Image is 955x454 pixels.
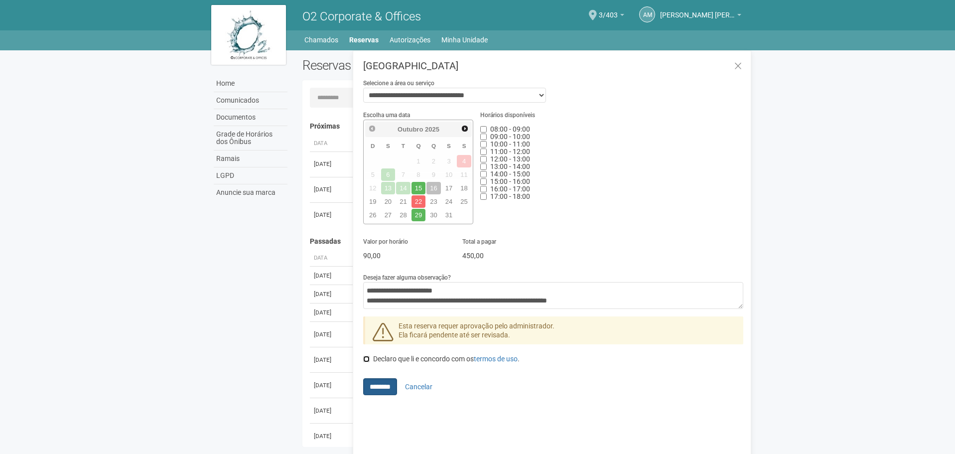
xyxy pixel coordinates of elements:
td: Sala de Reunião Interna 2 Bloco 2 (até 30 pessoas) [350,202,637,228]
th: Data [310,250,350,267]
a: 17 [442,182,456,194]
a: Anterior [366,123,378,134]
input: 17:00 - 18:00 [480,193,487,200]
a: Grade de Horários dos Ônibus [214,126,287,151]
input: 10:00 - 11:00 [480,141,487,148]
a: AM [639,6,655,22]
span: Sábado [462,143,466,149]
td: Sala de Reunião Interna 1 Bloco 4 (até 30 pessoas) [350,151,637,177]
th: Área ou Serviço [350,136,637,152]
span: Horário indisponível [490,185,530,193]
label: Total a pagar [462,237,496,246]
span: Horário indisponível [490,192,530,200]
input: 09:00 - 10:00 [480,134,487,140]
span: 1 [411,155,426,167]
span: Domingo [371,143,375,149]
td: [DATE] [310,424,350,449]
span: 8 [411,168,426,181]
a: LGPD [214,167,287,184]
a: 18 [457,182,471,194]
td: Sala de Reunião Interna 2 Bloco 2 (até 30 pessoas) [350,347,637,373]
div: Esta reserva requer aprovação pelo administrador. Ela ficará pendente até ser revisada. [363,316,743,344]
h3: [GEOGRAPHIC_DATA] [363,61,743,71]
label: Valor por horário [363,237,408,246]
a: Documentos [214,109,287,126]
span: 10 [442,168,456,181]
a: Autorizações [390,33,430,47]
input: 11:00 - 12:00 [480,149,487,155]
img: logo.jpg [211,5,286,65]
a: 19 [366,195,380,208]
a: 27 [381,209,396,221]
a: 28 [396,209,410,221]
span: Quarta [416,143,420,149]
span: Horário indisponível [490,155,530,163]
span: 6 [381,168,396,181]
span: Horário indisponível [490,140,530,148]
span: Próximo [461,125,469,133]
td: Sala de Reunião Interna 2 Bloco 2 (até 30 pessoas) [350,424,637,449]
span: 7 [396,168,410,181]
input: Declaro que li e concordo com ostermos de uso. [363,356,370,362]
a: termos de uso [474,355,518,363]
a: 26 [366,209,380,221]
h4: Passadas [310,238,737,245]
span: Outubro [398,126,423,133]
a: 25 [457,195,471,208]
input: 08:00 - 09:00 [480,126,487,133]
span: Horário indisponível [490,133,530,141]
td: Sala de Reunião Interna 2 Bloco 2 (até 30 pessoas) [350,322,637,347]
th: Área ou Serviço [350,250,637,267]
td: Sala de Reunião Interna 1 Bloco 4 (até 30 pessoas) [350,303,637,322]
p: 90,00 [363,251,447,260]
span: O2 Corporate & Offices [302,9,421,23]
td: [DATE] [310,285,350,303]
a: 30 [426,209,441,221]
span: 12 [366,182,380,194]
span: Horário indisponível [490,170,530,178]
td: Sala de Reunião Interna 1 Bloco 2 (até 30 pessoas) [350,267,637,285]
span: Terça [402,143,405,149]
input: 15:00 - 16:00 [480,178,487,185]
a: 29 [411,209,426,221]
span: Quinta [431,143,436,149]
a: 22 [411,195,426,208]
span: 11 [457,168,471,181]
span: 4 [457,155,471,167]
a: Reservas [349,33,379,47]
input: 12:00 - 13:00 [480,156,487,162]
a: 16 [426,182,441,194]
td: [DATE] [310,322,350,347]
a: Ramais [214,151,287,167]
td: [DATE] [310,398,350,424]
a: 21 [396,195,410,208]
td: Sala de Reunião Interna 2 Bloco 2 (até 30 pessoas) [350,177,637,202]
span: 9 [426,168,441,181]
h4: Próximas [310,123,737,130]
a: 24 [442,195,456,208]
td: [DATE] [310,202,350,228]
span: 3 [442,155,456,167]
label: Declaro que li e concordo com os . [363,354,520,364]
label: Selecione a área ou serviço [363,79,434,88]
p: 450,00 [462,251,546,260]
span: 2025 [425,126,439,133]
label: Escolha uma data [363,111,410,120]
span: Alice Martins Nery [660,1,735,19]
td: [DATE] [310,347,350,373]
a: Minha Unidade [441,33,488,47]
span: Horário indisponível [490,148,530,155]
span: Horário indisponível [490,125,530,133]
a: [PERSON_NAME] [PERSON_NAME] [660,12,741,20]
input: 13:00 - 14:00 [480,163,487,170]
a: 3/403 [599,12,624,20]
a: 31 [442,209,456,221]
span: Anterior [368,125,376,133]
input: 16:00 - 17:00 [480,186,487,192]
td: [DATE] [310,151,350,177]
span: 2 [426,155,441,167]
input: 14:00 - 15:00 [480,171,487,177]
button: Cancelar [399,378,439,395]
label: Horários disponíveis [480,111,535,120]
td: [DATE] [310,303,350,322]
